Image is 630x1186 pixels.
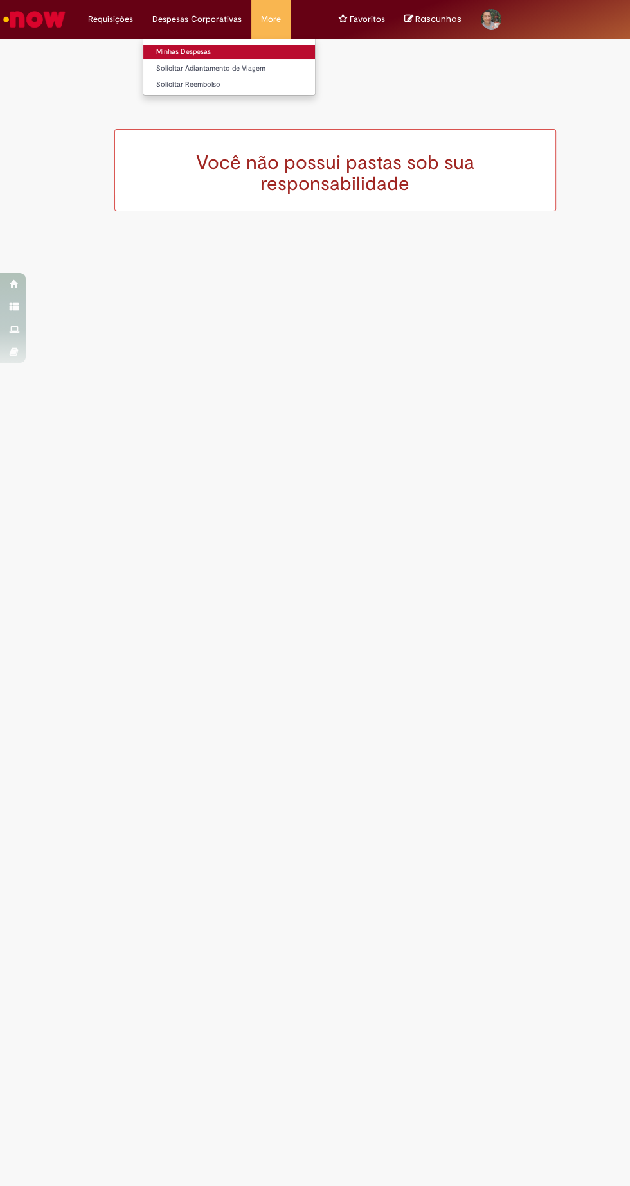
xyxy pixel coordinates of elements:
[415,13,462,25] span: Rascunhos
[152,13,242,26] span: Despesas Corporativas
[143,78,315,92] a: Solicitar Reembolso
[404,13,462,25] a: No momento, sua lista de rascunhos tem 0 Itens
[125,152,546,195] h2: Você não possui pastas sob sua responsabilidade
[143,45,315,59] a: Minhas Despesas
[143,39,316,96] ul: Despesas Corporativas
[1,6,67,32] img: ServiceNow
[88,13,133,26] span: Requisições
[261,13,281,26] span: More
[143,62,315,76] a: Solicitar Adiantamento de Viagem
[350,13,385,26] span: Favoritos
